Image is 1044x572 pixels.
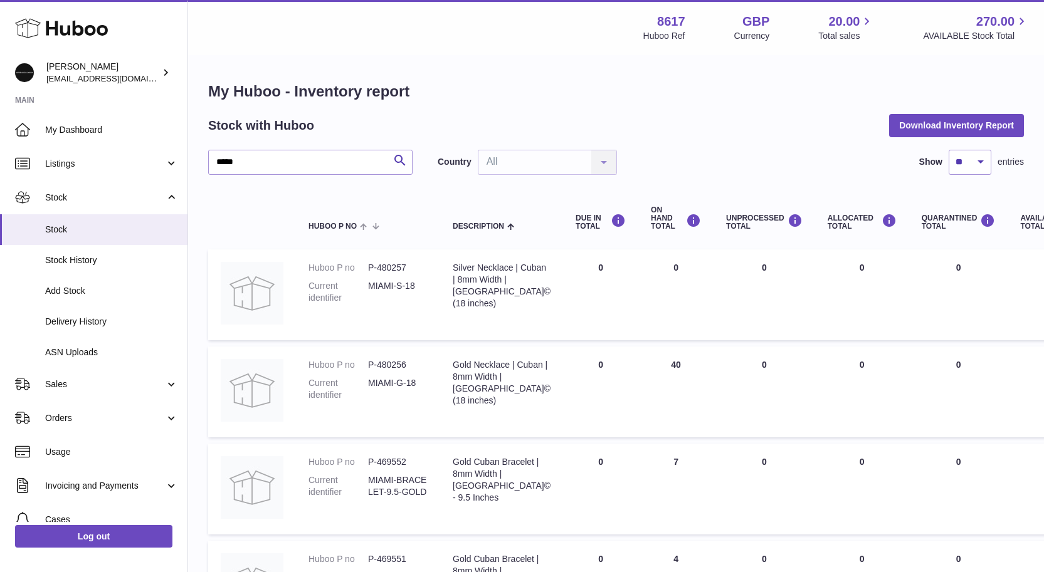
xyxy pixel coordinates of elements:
[453,222,504,231] span: Description
[368,553,428,565] dd: P-469551
[818,13,874,42] a: 20.00 Total sales
[828,13,860,30] span: 20.00
[923,13,1029,42] a: 270.00 AVAILABLE Stock Total
[563,249,638,340] td: 0
[643,30,685,42] div: Huboo Ref
[742,13,769,30] strong: GBP
[714,346,815,437] td: 0
[45,514,178,526] span: Cases
[308,553,368,565] dt: Huboo P no
[45,378,165,390] span: Sales
[563,346,638,437] td: 0
[45,124,178,136] span: My Dashboard
[998,156,1024,168] span: entries
[453,456,551,504] div: Gold Cuban Bracelet | 8mm Width | [GEOGRAPHIC_DATA]© - 9.5 Inches
[308,280,368,304] dt: Current identifier
[956,263,961,273] span: 0
[45,412,165,424] span: Orders
[221,456,283,519] img: product image
[45,446,178,458] span: Usage
[638,346,714,437] td: 40
[308,474,368,498] dt: Current identifier
[815,346,909,437] td: 0
[46,61,159,85] div: [PERSON_NAME]
[638,249,714,340] td: 0
[368,359,428,371] dd: P-480256
[815,444,909,534] td: 0
[45,158,165,170] span: Listings
[45,316,178,328] span: Delivery History
[368,262,428,274] dd: P-480257
[221,359,283,422] img: product image
[221,262,283,325] img: product image
[368,456,428,468] dd: P-469552
[45,480,165,492] span: Invoicing and Payments
[46,73,184,83] span: [EMAIL_ADDRESS][DOMAIN_NAME]
[15,525,172,548] a: Log out
[308,359,368,371] dt: Huboo P no
[976,13,1015,30] span: 270.00
[922,214,996,231] div: QUARANTINED Total
[638,444,714,534] td: 7
[45,254,178,266] span: Stock History
[45,346,178,358] span: ASN Uploads
[734,30,770,42] div: Currency
[956,457,961,467] span: 0
[308,262,368,274] dt: Huboo P no
[368,280,428,304] dd: MIAMI-S-18
[815,249,909,340] td: 0
[308,377,368,401] dt: Current identifier
[453,359,551,407] div: Gold Necklace | Cuban | 8mm Width | [GEOGRAPHIC_DATA]© (18 inches)
[657,13,685,30] strong: 8617
[453,262,551,309] div: Silver Necklace | Cuban | 8mm Width | [GEOGRAPHIC_DATA]© (18 inches)
[368,474,428,498] dd: MIAMI-BRACELET-9.5-GOLD
[726,214,803,231] div: UNPROCESSED Total
[818,30,874,42] span: Total sales
[308,222,357,231] span: Huboo P no
[368,377,428,401] dd: MIAMI-G-18
[45,285,178,297] span: Add Stock
[889,114,1024,137] button: Download Inventory Report
[828,214,897,231] div: ALLOCATED Total
[438,156,472,168] label: Country
[208,81,1024,101] h1: My Huboo - Inventory report
[714,444,815,534] td: 0
[15,63,34,82] img: hello@alfredco.com
[563,444,638,534] td: 0
[919,156,942,168] label: Show
[651,206,701,231] div: ON HAND Total
[956,554,961,564] span: 0
[576,214,626,231] div: DUE IN TOTAL
[923,30,1029,42] span: AVAILABLE Stock Total
[45,224,178,236] span: Stock
[45,192,165,204] span: Stock
[208,117,314,134] h2: Stock with Huboo
[308,456,368,468] dt: Huboo P no
[956,360,961,370] span: 0
[714,249,815,340] td: 0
